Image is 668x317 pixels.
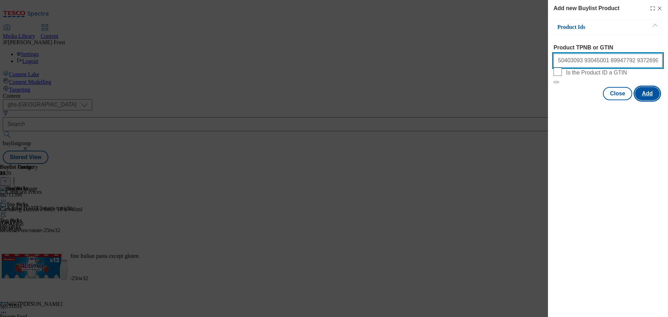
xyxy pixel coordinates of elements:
span: Is the Product ID a GTIN [566,70,627,76]
p: Product Ids [557,24,630,31]
label: Product TPNB or GTIN [554,45,662,51]
button: Close [603,87,632,100]
input: Enter 1 or 20 space separated Product TPNB or GTIN [554,54,662,68]
h4: Add new Buylist Product [554,4,619,13]
button: Add [635,87,660,100]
